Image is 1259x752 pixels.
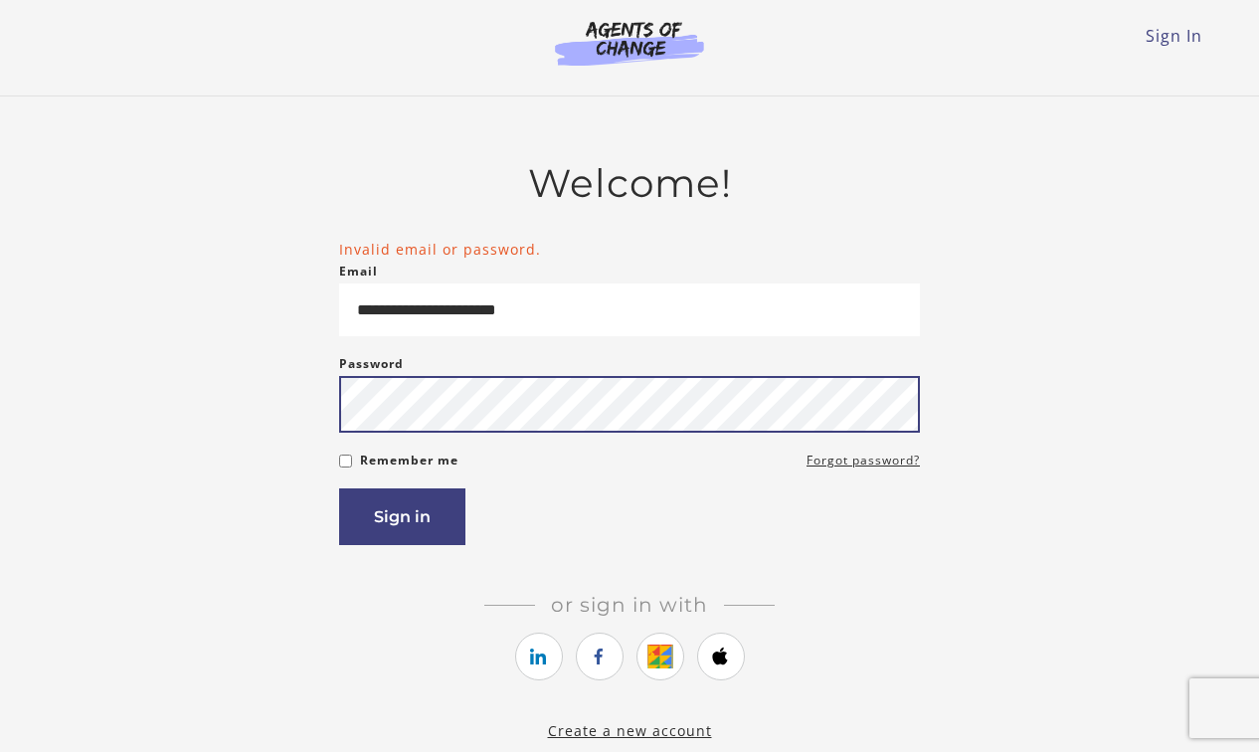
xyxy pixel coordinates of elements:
button: Sign in [339,488,465,545]
a: https://courses.thinkific.com/users/auth/linkedin?ss%5Breferral%5D=&ss%5Buser_return_to%5D=&ss%5B... [515,633,563,680]
label: Password [339,352,404,376]
a: Create a new account [548,721,712,740]
a: Sign In [1146,25,1202,47]
a: https://courses.thinkific.com/users/auth/apple?ss%5Breferral%5D=&ss%5Buser_return_to%5D=&ss%5Bvis... [697,633,745,680]
label: Remember me [360,449,458,472]
li: Invalid email or password. [339,239,920,260]
h2: Welcome! [339,160,920,207]
label: Email [339,260,378,283]
img: Agents of Change Logo [534,20,725,66]
a: Forgot password? [807,449,920,472]
a: https://courses.thinkific.com/users/auth/google?ss%5Breferral%5D=&ss%5Buser_return_to%5D=&ss%5Bvi... [636,633,684,680]
a: https://courses.thinkific.com/users/auth/facebook?ss%5Breferral%5D=&ss%5Buser_return_to%5D=&ss%5B... [576,633,624,680]
span: Or sign in with [535,593,724,617]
